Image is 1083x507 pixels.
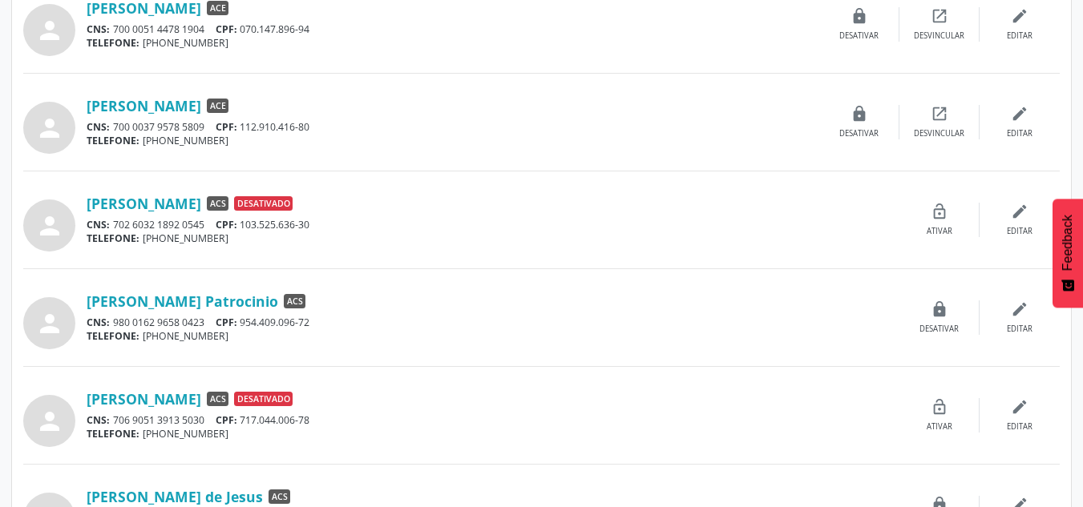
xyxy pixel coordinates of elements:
[1061,215,1075,271] span: Feedback
[87,329,139,343] span: TELEFONE:
[35,211,64,240] i: person
[851,7,868,25] i: lock
[1011,105,1028,123] i: edit
[87,231,899,245] div: [PHONE_NUMBER]
[1011,398,1028,416] i: edit
[87,120,819,134] div: 700 0037 9578 5809 112.910.416-80
[839,128,879,139] div: Desativar
[35,114,64,143] i: person
[1007,30,1032,42] div: Editar
[87,97,201,115] a: [PERSON_NAME]
[35,309,64,338] i: person
[931,398,948,416] i: lock_open
[87,390,201,408] a: [PERSON_NAME]
[87,316,899,329] div: 980 0162 9658 0423 954.409.096-72
[1007,324,1032,335] div: Editar
[35,407,64,436] i: person
[1007,421,1032,433] div: Editar
[87,292,278,310] a: [PERSON_NAME] Patrocinio
[207,99,228,113] span: ACE
[914,128,964,139] div: Desvincular
[931,300,948,318] i: lock
[1007,226,1032,237] div: Editar
[1011,203,1028,220] i: edit
[269,489,290,504] span: ACS
[1053,199,1083,308] button: Feedback - Mostrar pesquisa
[931,203,948,220] i: lock_open
[1011,300,1028,318] i: edit
[87,218,110,231] span: CNS:
[234,392,293,406] span: Desativado
[1011,7,1028,25] i: edit
[207,1,228,15] span: ACE
[87,488,263,505] a: [PERSON_NAME] de Jesus
[216,120,237,134] span: CPF:
[914,30,964,42] div: Desvincular
[216,316,237,329] span: CPF:
[927,226,952,237] div: Ativar
[216,22,237,36] span: CPF:
[87,36,139,50] span: TELEFONE:
[851,105,868,123] i: lock
[87,413,899,427] div: 706 9051 3913 5030 717.044.006-78
[839,30,879,42] div: Desativar
[87,427,139,441] span: TELEFONE:
[207,392,228,406] span: ACS
[927,421,952,433] div: Ativar
[87,316,110,329] span: CNS:
[931,105,948,123] i: open_in_new
[1007,128,1032,139] div: Editar
[87,134,819,147] div: [PHONE_NUMBER]
[87,195,201,212] a: [PERSON_NAME]
[216,218,237,231] span: CPF:
[207,196,228,211] span: ACS
[87,120,110,134] span: CNS:
[35,16,64,45] i: person
[216,413,237,427] span: CPF:
[87,36,819,50] div: [PHONE_NUMBER]
[87,231,139,245] span: TELEFONE:
[87,413,110,427] span: CNS:
[87,218,899,231] div: 702 6032 1892 0545 103.525.636-30
[919,324,959,335] div: Desativar
[234,196,293,211] span: Desativado
[87,134,139,147] span: TELEFONE:
[87,329,899,343] div: [PHONE_NUMBER]
[87,22,819,36] div: 700 0051 4478 1904 070.147.896-94
[87,22,110,36] span: CNS:
[931,7,948,25] i: open_in_new
[87,427,899,441] div: [PHONE_NUMBER]
[284,294,305,308] span: ACS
